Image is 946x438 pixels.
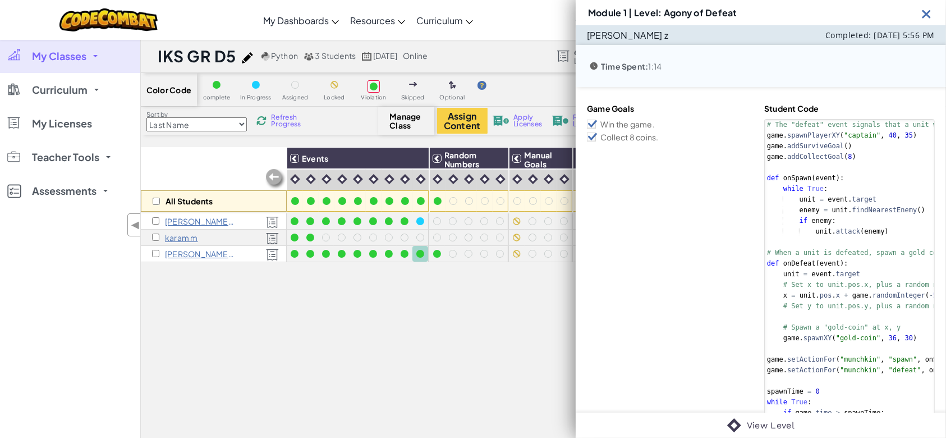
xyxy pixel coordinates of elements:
[411,5,479,35] a: Curriculum
[242,52,253,63] img: iconPencil.svg
[600,132,659,142] p: Collect 8 coins.
[369,174,379,184] img: IconIntro.svg
[449,81,456,90] img: IconOptionalLevel.svg
[59,8,158,31] img: CodeCombat logo
[158,45,236,67] h1: IKS GR D5
[587,59,601,73] img: Icon_TimeSpent.svg
[165,233,198,242] p: karam m
[361,94,386,101] span: Violation
[32,118,92,129] span: My Licenses
[433,174,443,184] img: IconIntro.svg
[587,133,598,142] img: Icon_Checkbox_Checked.svg
[146,110,247,119] label: Sort by
[403,51,428,61] div: online
[373,51,397,61] span: [DATE]
[448,174,458,184] img: IconIntro.svg
[513,114,542,127] span: Apply Licenses
[322,174,332,184] img: IconIntro.svg
[165,249,235,258] p: yahya Annanouche z
[401,94,425,101] span: Skipped
[573,114,601,127] span: Revoke Licenses
[271,114,306,127] span: Refresh Progress
[256,115,267,126] img: IconReload.svg
[324,94,345,101] span: Locked
[271,51,298,61] span: Python
[544,174,554,184] img: IconIntro.svg
[203,94,231,101] span: complete
[32,85,88,95] span: Curriculum
[32,51,86,61] span: My Classes
[587,120,598,129] img: Icon_Checkbox_Checked.svg
[528,174,538,184] img: IconIntro.svg
[512,174,522,184] img: IconIntro.svg
[409,82,417,86] img: IconSkippedLevel.svg
[747,419,795,432] a: View Level
[574,47,639,56] span: 6 out of 12
[825,30,935,40] span: Completed: [DATE] 5:56 PM
[524,150,552,169] span: Manual Goals
[493,116,509,126] img: IconLicenseApply.svg
[587,30,668,41] p: [PERSON_NAME] z
[302,153,328,163] span: Events
[477,81,486,90] img: IconHint.svg
[727,418,741,432] img: IconIntro.svg
[264,168,287,190] img: Arrow_Left_Inactive.png
[416,174,426,184] img: IconIntro.svg
[495,174,506,184] img: IconIntro.svg
[588,8,737,17] h3: Module 1 | Level: Agony of Defeat
[444,150,480,169] span: Random Numbers
[266,249,279,261] img: Licensed
[165,217,235,226] p: youssef ait el lkorchi
[261,52,270,61] img: python.png
[440,94,465,101] span: Optional
[266,216,279,229] img: Licensed
[131,217,140,233] span: ◀
[315,51,356,61] span: 3 Students
[480,174,490,184] img: IconIntro.svg
[306,174,316,184] img: IconIntro.svg
[282,94,309,101] span: Assigned
[266,232,279,245] img: Licensed
[362,52,372,61] img: calendar.svg
[353,174,363,184] img: IconIntro.svg
[920,7,934,21] img: Icon_Exit.svg
[240,94,272,101] span: In Progress
[263,15,329,26] span: My Dashboards
[337,174,347,184] img: IconIntro.svg
[32,152,99,162] span: Teacher Tools
[587,103,757,113] h4: Game Goals
[600,119,655,129] p: Win the game.
[384,174,394,184] img: IconIntro.svg
[258,5,345,35] a: My Dashboards
[437,108,488,134] button: Assign Content
[146,85,191,94] span: Color Code
[574,56,639,65] span: Licenses Applied
[345,5,411,35] a: Resources
[601,62,662,71] p: 1:14
[570,2,665,38] a: My Account
[764,103,935,113] h4: Student Code
[601,61,649,71] b: Time Spent:
[416,15,463,26] span: Curriculum
[166,197,213,206] p: All Students
[559,174,570,184] img: IconIntro.svg
[32,186,97,196] span: Assessments
[400,174,410,184] img: IconIntro.svg
[290,174,300,184] img: IconIntro.svg
[464,174,474,184] img: IconIntro.svg
[304,52,314,61] img: MultipleUsers.png
[389,112,423,130] span: Manage Class
[552,116,569,126] img: IconLicenseRevoke.svg
[350,15,395,26] span: Resources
